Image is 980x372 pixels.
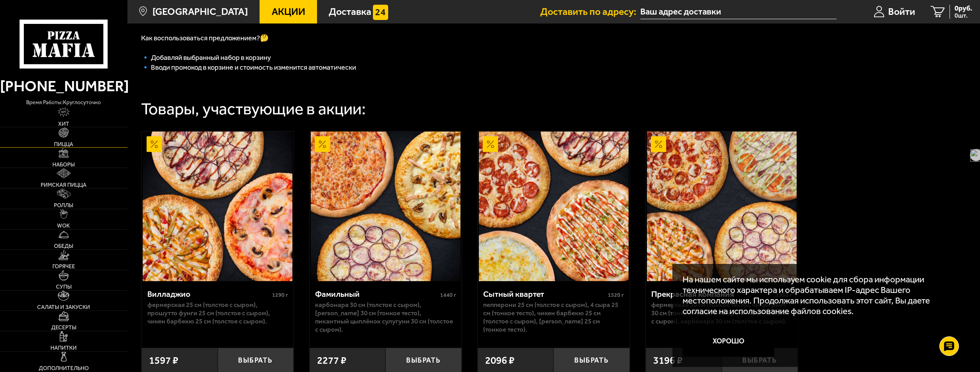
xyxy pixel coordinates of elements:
[51,325,76,330] span: Десерты
[647,132,797,282] img: Прекрасная компания
[311,132,460,282] img: Фамильный
[50,345,77,351] span: Напитки
[315,289,438,299] div: Фамильный
[540,7,640,16] span: Доставить по адресу:
[608,292,624,298] span: 1520 г
[329,7,371,16] span: Доставка
[653,354,683,367] span: 3196 ₽
[479,132,629,282] img: Сытный квартет
[651,136,666,152] img: Акционный
[272,292,288,298] span: 1290 г
[310,132,462,282] a: АкционныйФамильный
[317,354,346,367] span: 2277 ₽
[58,121,69,127] span: Хит
[478,132,630,282] a: АкционныйСытный квартет
[147,289,270,299] div: Вилладжио
[37,305,90,310] span: Салаты и закуски
[683,274,951,316] p: На нашем сайте мы используем cookie для сбора информации технического характера и обрабатываем IP...
[141,34,269,42] span: Как воспользоваться предложением?🤔
[143,132,292,282] img: Вилладжио
[315,301,456,334] p: Карбонара 30 см (толстое с сыром), [PERSON_NAME] 30 см (тонкое тесто), Пикантный цыплёнок сулугун...
[149,354,178,367] span: 1597 ₽
[888,7,915,16] span: Войти
[41,182,86,188] span: Римская пицца
[52,162,75,168] span: Наборы
[651,301,792,325] p: Фермерская 30 см (тонкое тесто), Чикен Ранч 30 см (тонкое тесто), Пепперони 30 см (толстое с сыро...
[57,223,70,229] span: WOK
[141,101,366,117] div: Товары, участвующие в акции:
[54,244,73,249] span: Обеды
[315,136,330,152] img: Акционный
[640,5,836,19] input: Ваш адрес доставки
[54,203,73,208] span: Роллы
[955,5,972,12] span: 0 руб.
[646,132,798,282] a: АкционныйПрекрасная компания
[651,289,774,299] div: Прекрасная компания
[272,7,305,16] span: Акции
[54,142,73,147] span: Пицца
[683,326,774,357] button: Хорошо
[483,301,624,334] p: Пепперони 25 см (толстое с сыром), 4 сыра 25 см (тонкое тесто), Чикен Барбекю 25 см (толстое с сы...
[485,354,514,367] span: 2096 ₽
[152,7,248,16] span: [GEOGRAPHIC_DATA]
[483,289,606,299] div: Сытный квартет
[440,292,456,298] span: 1440 г
[147,136,162,152] img: Акционный
[147,301,288,325] p: Фермерская 25 см (толстое с сыром), Прошутто Фунги 25 см (толстое с сыром), Чикен Барбекю 25 см (...
[955,13,972,19] span: 0 шт.
[142,132,294,282] a: АкционныйВилладжио
[52,264,75,269] span: Горячее
[141,63,356,72] span: 🔹 Вводи промокод в корзине и стоимость изменится автоматически
[56,284,72,290] span: Супы
[373,5,388,20] img: 15daf4d41897b9f0e9f617042186c801.svg
[141,53,271,62] span: 🔹 Добавляй выбранный набор в корзину
[39,366,89,371] span: Дополнительно
[483,136,498,152] img: Акционный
